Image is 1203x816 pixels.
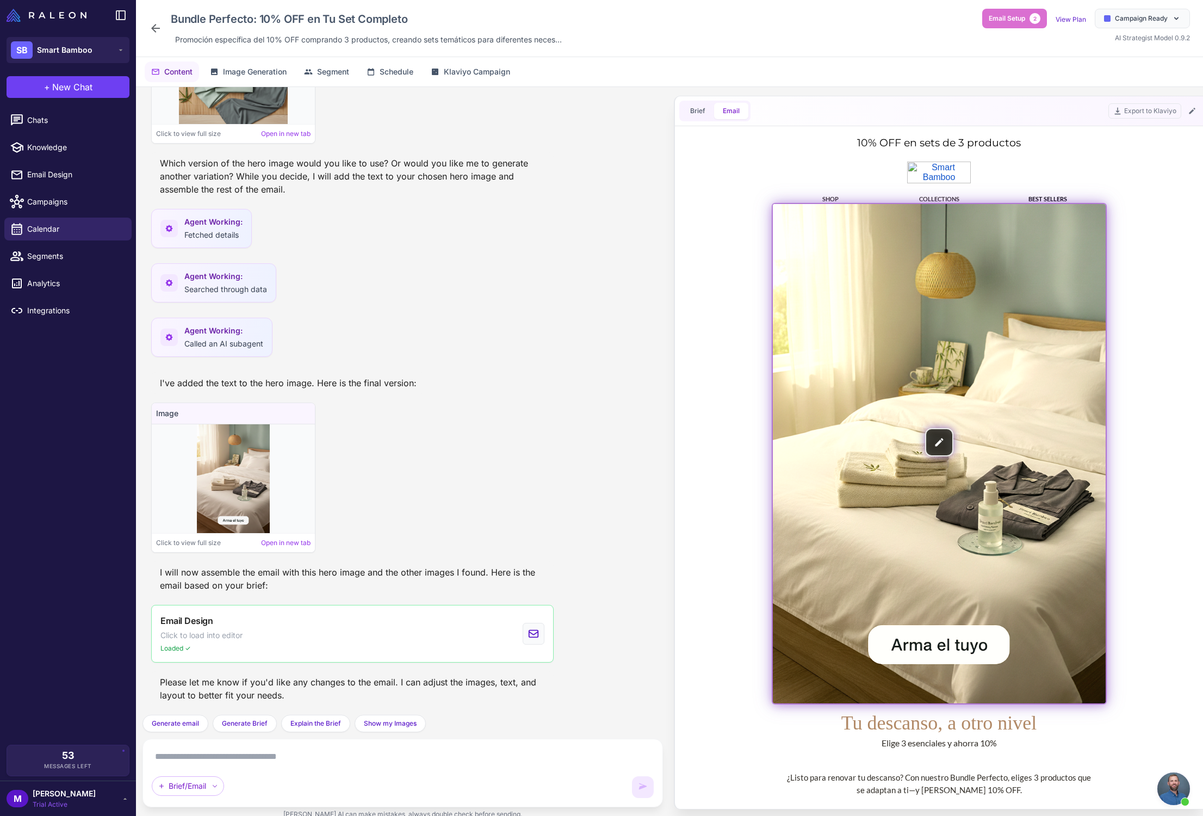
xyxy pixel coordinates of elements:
a: Chats [4,109,132,132]
a: Analytics [4,272,132,295]
span: Click to view full size [156,129,221,139]
a: Calendar [4,218,132,240]
button: Segment [297,61,356,82]
div: I've added the text to the hero image. Here is the final version: [151,372,425,394]
span: Campaigns [27,196,123,208]
span: Click to load into editor [160,629,243,641]
div: SB [11,41,33,59]
span: Calendar [27,223,123,235]
button: Edit Email [1186,104,1199,118]
div: Brief/Email [152,776,224,796]
span: Email Design [27,169,123,181]
a: View Plan [1056,15,1086,23]
span: Segment [317,66,349,78]
span: Loaded ✓ [160,644,191,653]
div: I will now assemble the email with this hero image and the other images I found. Here is the emai... [151,561,554,596]
span: Knowledge [27,141,123,153]
div: M [7,790,28,807]
a: Campaigns [4,190,132,213]
div: Please let me know if you'd like any changes to the email. I can adjust the images, text, and lay... [151,671,554,706]
span: Click to view full size [156,538,221,548]
button: Klaviyo Campaign [424,61,517,82]
h1: 10% OFF en sets de 3 productos [89,5,405,20]
button: Generate Brief [213,715,277,732]
span: Campaign Ready [1115,14,1168,23]
button: Explain the Brief [281,715,350,732]
span: Generate email [152,719,199,728]
button: Brief [681,103,714,119]
span: Content [164,66,193,78]
span: Image Generation [223,66,287,78]
div: Which version of the hero image would you like to use? Or would you like me to generate another v... [151,152,554,200]
button: Content [145,61,199,82]
span: AI Strategist Model 0.9.2 [1115,34,1190,42]
span: Show my Images [364,719,417,728]
img: Smart Bamboo [176,31,318,53]
span: Agent Working: [184,270,267,282]
a: BEST SELLERS [336,65,375,72]
button: Export to Klaviyo [1108,103,1181,119]
button: Email Setup2 [982,9,1047,28]
button: Email [714,103,748,119]
img: Bundle Perfecto promotion [80,73,413,573]
button: +New Chat [7,76,129,98]
span: Schedule [380,66,413,78]
button: Generate email [142,715,208,732]
button: Show my Images [355,715,426,732]
span: Searched through data [184,285,267,294]
span: Explain the Brief [290,719,341,728]
h4: Image [156,407,311,419]
button: Image Generation [203,61,293,82]
img: Raleon Logo [7,9,86,22]
span: Email Setup [989,14,1025,23]
div: ¿Listo para renovar tu descanso? Con nuestro Bundle Perfecto, eliges 3 productos que se adaptan a... [95,641,399,727]
a: Segments [4,245,132,268]
div: Click to edit campaign name [166,9,566,29]
span: Brief [690,106,705,116]
div: Chat abierto [1157,772,1190,805]
span: Chats [27,114,123,126]
a: Open in new tab [261,129,311,139]
button: Schedule [360,61,420,82]
div: Tu descanso, a otro nivel [84,579,410,606]
span: + [44,81,50,94]
span: [PERSON_NAME] [33,788,96,800]
span: Generate Brief [222,719,268,728]
span: Trial Active [33,800,96,809]
span: Integrations [27,305,123,317]
span: Analytics [27,277,123,289]
span: 2 [1030,13,1040,24]
a: Email Design [4,163,132,186]
span: New Chat [52,81,92,94]
span: Agent Working: [184,325,263,337]
span: Promoción específica del 10% OFF comprando 3 productos, creando sets temáticos para diferentes ne... [175,34,562,46]
div: Click to edit description [171,32,566,48]
span: Segments [27,250,123,262]
span: Called an AI subagent [184,339,263,348]
a: SHOP [130,65,146,72]
div: Elige 3 esenciales y ahorra 10% [84,606,410,619]
button: SBSmart Bamboo [7,37,129,63]
span: Klaviyo Campaign [444,66,510,78]
a: Raleon Logo [7,9,91,22]
span: Smart Bamboo [37,44,92,56]
img: Image [197,424,269,533]
span: Email Design [160,614,213,627]
a: Knowledge [4,136,132,159]
a: Open in new tab [261,538,311,548]
a: COLLECTIONS [227,65,267,72]
span: 53 [62,751,75,761]
span: Fetched details [184,230,239,239]
a: Integrations [4,299,132,322]
span: Agent Working: [184,216,243,228]
span: Messages Left [44,762,92,770]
